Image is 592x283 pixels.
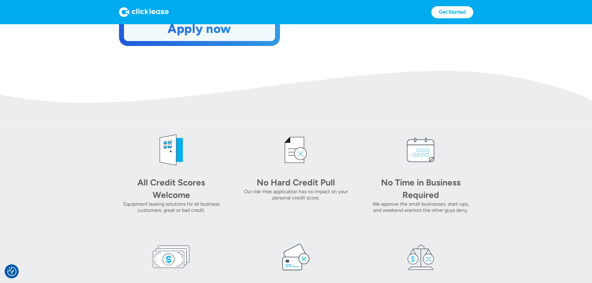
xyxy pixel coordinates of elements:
[128,176,215,201] div: All Credit Scores Welcome
[277,131,314,169] img: credit icon
[153,238,190,276] img: money icon
[277,238,314,276] img: card icon
[402,238,439,276] img: tax icon
[368,201,473,213] div: We approve the small businesses, start-ups, and weekend warriors the other guys deny.
[119,7,169,17] img: Logo
[252,176,339,189] div: No Hard Credit Pull
[431,6,473,18] a: Get Started
[7,267,16,276] button: Consent Preferences
[377,176,464,201] div: No Time in Business Required
[7,267,16,276] img: Revisit consent button
[402,131,439,169] img: calendar icon
[244,189,348,201] div: Our risk-free application has no impact on your personal credit score.
[119,201,224,213] div: Equipment leasing solutions for all business customers, great or bad credit.
[124,16,275,41] a: Apply now
[153,131,190,169] img: welcome icon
